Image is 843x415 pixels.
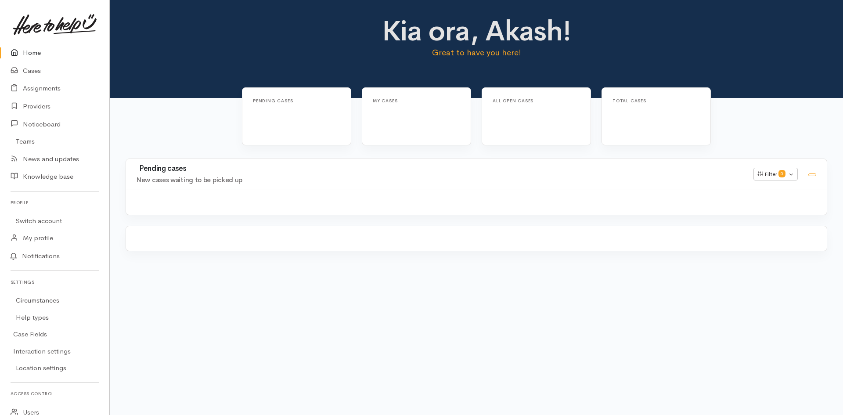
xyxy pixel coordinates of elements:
[304,47,649,59] p: Great to have you here!
[11,197,99,209] h6: Profile
[304,16,649,47] h1: Kia ora, Akash!
[373,98,450,103] h6: My cases
[753,168,798,181] button: Filter0
[137,177,743,184] h4: New cases waiting to be picked up
[493,98,569,103] h6: All Open cases
[11,276,99,288] h6: Settings
[137,165,743,173] h3: Pending cases
[612,98,689,103] h6: Total cases
[11,388,99,400] h6: Access control
[778,170,785,177] span: 0
[253,98,330,103] h6: Pending cases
